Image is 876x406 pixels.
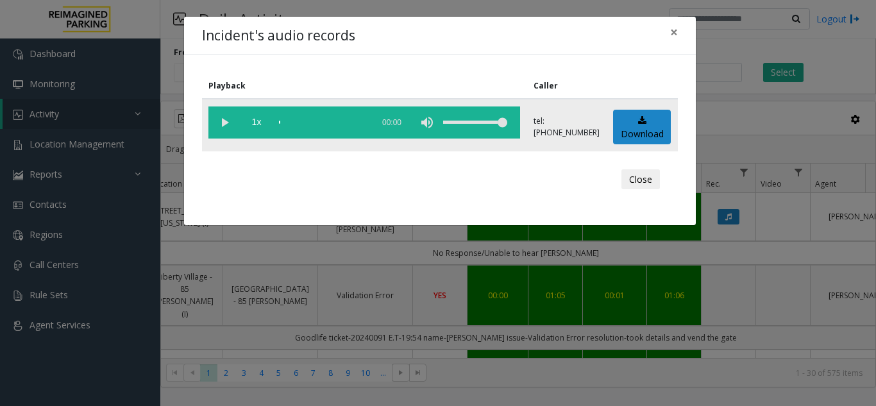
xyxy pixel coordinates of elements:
th: Playback [202,73,527,99]
div: scrub bar [279,106,366,139]
h4: Incident's audio records [202,26,355,46]
span: × [670,23,678,41]
div: volume level [443,106,507,139]
th: Caller [527,73,607,99]
span: playback speed button [240,106,273,139]
a: Download [613,110,671,145]
p: tel:[PHONE_NUMBER] [534,115,600,139]
button: Close [621,169,660,190]
button: Close [661,17,687,48]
